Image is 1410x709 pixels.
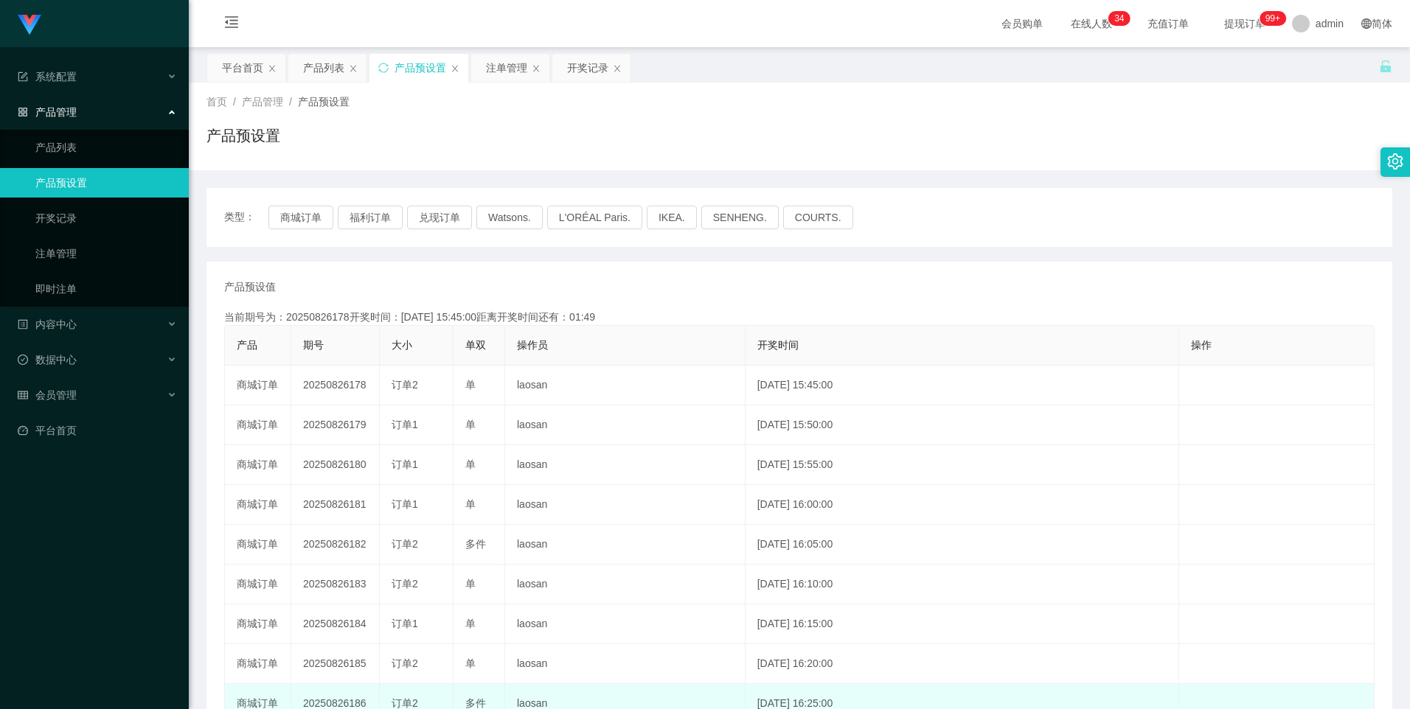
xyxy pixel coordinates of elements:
[392,339,412,351] span: 大小
[242,96,283,108] span: 产品管理
[465,657,476,669] span: 单
[746,485,1179,525] td: [DATE] 16:00:00
[291,565,380,604] td: 20250826183
[291,366,380,405] td: 20250826178
[746,366,1179,405] td: [DATE] 15:45:00
[465,578,476,590] span: 单
[291,445,380,485] td: 20250826180
[18,354,28,365] i: 图标: check-circle-o
[291,604,380,644] td: 20250826184
[225,565,291,604] td: 商城订单
[746,604,1179,644] td: [DATE] 16:15:00
[567,54,608,82] div: 开奖记录
[268,64,277,73] i: 图标: close
[289,96,292,108] span: /
[465,379,476,391] span: 单
[18,106,77,118] span: 产品管理
[206,125,280,147] h1: 产品预设置
[338,206,403,229] button: 福利订单
[465,419,476,430] span: 单
[35,168,177,198] a: 产品预设置
[647,206,697,229] button: IKEA.
[35,133,177,162] a: 产品列表
[18,107,28,117] i: 图标: appstore-o
[783,206,853,229] button: COURTS.
[378,63,389,73] i: 图标: sync
[465,458,476,470] span: 单
[224,206,268,229] span: 类型：
[505,445,746,485] td: laosan
[392,498,418,510] span: 订单1
[476,206,543,229] button: Watsons.
[613,64,622,73] i: 图标: close
[465,538,486,550] span: 多件
[465,498,476,510] span: 单
[206,96,227,108] span: 首页
[206,1,257,48] i: 图标: menu-fold
[392,419,418,430] span: 订单1
[222,54,263,82] div: 平台首页
[1063,18,1119,29] span: 在线人数
[35,274,177,304] a: 即时注单
[225,525,291,565] td: 商城订单
[465,339,486,351] span: 单双
[291,405,380,445] td: 20250826179
[505,405,746,445] td: laosan
[746,565,1179,604] td: [DATE] 16:10:00
[465,618,476,629] span: 单
[392,618,418,629] span: 订单1
[505,604,746,644] td: laosan
[392,538,418,550] span: 订单2
[18,390,28,400] i: 图标: table
[451,64,459,73] i: 图标: close
[237,339,257,351] span: 产品
[1379,60,1392,73] i: 图标: unlock
[465,697,486,709] span: 多件
[746,445,1179,485] td: [DATE] 15:55:00
[746,525,1179,565] td: [DATE] 16:05:00
[392,697,418,709] span: 订单2
[225,604,291,644] td: 商城订单
[395,54,446,82] div: 产品预设置
[392,379,418,391] span: 订单2
[1191,339,1212,351] span: 操作
[35,203,177,233] a: 开奖记录
[746,644,1179,684] td: [DATE] 16:20:00
[532,64,541,73] i: 图标: close
[18,389,77,401] span: 会员管理
[486,54,527,82] div: 注单管理
[303,54,344,82] div: 产品列表
[505,565,746,604] td: laosan
[407,206,472,229] button: 兑现订单
[392,578,418,590] span: 订单2
[225,445,291,485] td: 商城订单
[18,416,177,445] a: 图标: dashboard平台首页
[1260,11,1286,26] sup: 975
[225,644,291,684] td: 商城订单
[1119,11,1125,26] p: 4
[547,206,642,229] button: L'ORÉAL Paris.
[225,405,291,445] td: 商城订单
[757,339,799,351] span: 开奖时间
[1361,18,1372,29] i: 图标: global
[1108,11,1130,26] sup: 34
[392,458,418,470] span: 订单1
[505,485,746,525] td: laosan
[1114,11,1119,26] p: 3
[18,318,77,330] span: 内容中心
[517,339,548,351] span: 操作员
[233,96,236,108] span: /
[18,319,28,329] i: 图标: profile
[291,485,380,525] td: 20250826181
[392,657,418,669] span: 订单2
[291,644,380,684] td: 20250826185
[224,279,276,295] span: 产品预设值
[349,64,358,73] i: 图标: close
[18,15,41,35] img: logo.9652507e.png
[18,71,28,82] i: 图标: form
[298,96,350,108] span: 产品预设置
[746,405,1179,445] td: [DATE] 15:50:00
[18,71,77,83] span: 系统配置
[291,525,380,565] td: 20250826182
[1217,18,1273,29] span: 提现订单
